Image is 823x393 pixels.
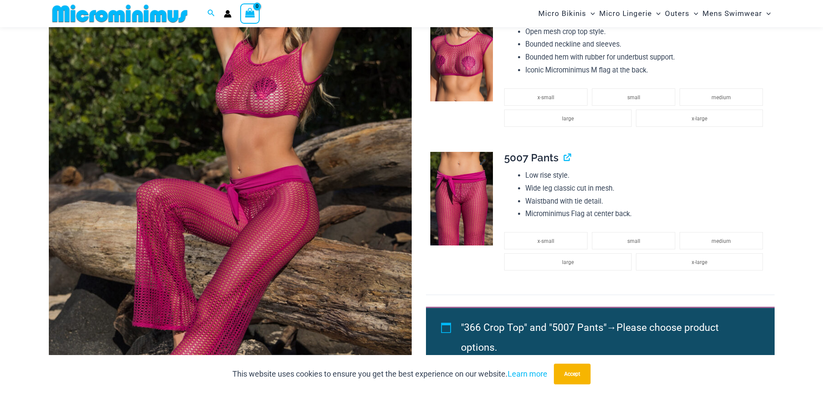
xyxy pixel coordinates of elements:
[586,3,595,25] span: Menu Toggle
[504,232,588,249] li: x-small
[430,8,493,102] img: Show Stopper Fuchsia 366 Top 5007 pants
[224,10,232,18] a: Account icon link
[680,88,763,106] li: medium
[537,238,554,244] span: x-small
[702,3,762,25] span: Mens Swimwear
[536,3,597,25] a: Micro BikinisMenu ToggleMenu Toggle
[663,3,700,25] a: OutersMenu ToggleMenu Toggle
[690,3,698,25] span: Menu Toggle
[49,4,191,23] img: MM SHOP LOGO FLAT
[430,152,493,246] img: Show Stopper Fuchsia 366 Top 5007 pants
[538,3,586,25] span: Micro Bikinis
[700,3,773,25] a: Mens SwimwearMenu ToggleMenu Toggle
[562,116,574,122] span: large
[461,322,607,333] span: "366 Crop Top" and "5007 Pants"
[525,182,767,195] li: Wide leg classic cut in mesh.
[692,116,707,122] span: x-large
[537,94,554,101] span: x-small
[525,195,767,208] li: Waistband with tie detail.
[599,3,652,25] span: Micro Lingerie
[504,88,588,106] li: x-small
[712,94,731,101] span: medium
[762,3,771,25] span: Menu Toggle
[525,169,767,182] li: Low rise style.
[508,369,547,378] a: Learn more
[627,238,640,244] span: small
[554,364,591,384] button: Accept
[525,38,767,51] li: Bounded neckline and sleeves.
[665,3,690,25] span: Outers
[692,259,707,265] span: x-large
[525,25,767,38] li: Open mesh crop top style.
[232,368,547,380] p: This website uses cookies to ensure you get the best experience on our website.
[461,318,755,358] li: →
[504,151,559,164] span: 5007 Pants
[636,253,763,270] li: x-large
[592,88,675,106] li: small
[597,3,663,25] a: Micro LingerieMenu ToggleMenu Toggle
[504,110,631,127] li: large
[652,3,661,25] span: Menu Toggle
[636,110,763,127] li: x-large
[525,64,767,77] li: Iconic Microminimus M flag at the back.
[535,1,775,26] nav: Site Navigation
[525,208,767,220] li: Microminimus Flag at center back.
[461,322,719,353] span: Please choose product options.
[207,8,215,19] a: Search icon link
[712,238,731,244] span: medium
[592,232,675,249] li: small
[504,253,631,270] li: large
[680,232,763,249] li: medium
[240,3,260,23] a: View Shopping Cart, empty
[562,259,574,265] span: large
[627,94,640,101] span: small
[525,51,767,64] li: Bounded hem with rubber for underbust support.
